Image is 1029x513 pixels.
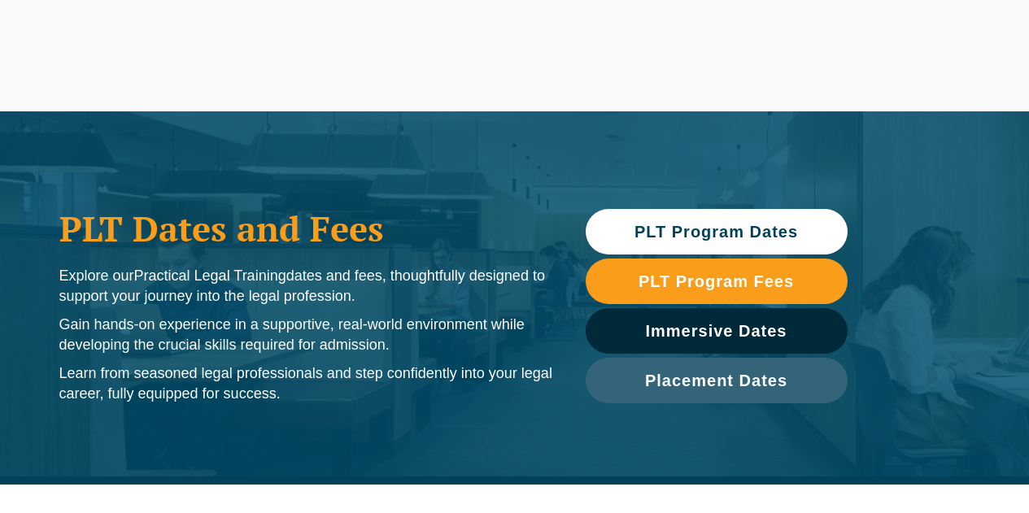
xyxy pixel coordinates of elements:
span: Practical Legal Training [134,267,286,284]
h1: PLT Dates and Fees [59,208,553,249]
a: Placement Dates [586,358,848,403]
a: Immersive Dates [586,308,848,354]
p: Learn from seasoned legal professionals and step confidently into your legal career, fully equipp... [59,363,553,404]
p: Explore our dates and fees, thoughtfully designed to support your journey into the legal profession. [59,266,553,306]
p: Gain hands-on experience in a supportive, real-world environment while developing the crucial ski... [59,315,553,355]
a: PLT Program Fees [586,259,848,304]
span: Immersive Dates [646,323,787,339]
span: Placement Dates [645,372,787,389]
span: PLT Program Dates [634,224,798,240]
a: PLT Program Dates [586,209,848,254]
span: PLT Program Fees [639,273,794,289]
